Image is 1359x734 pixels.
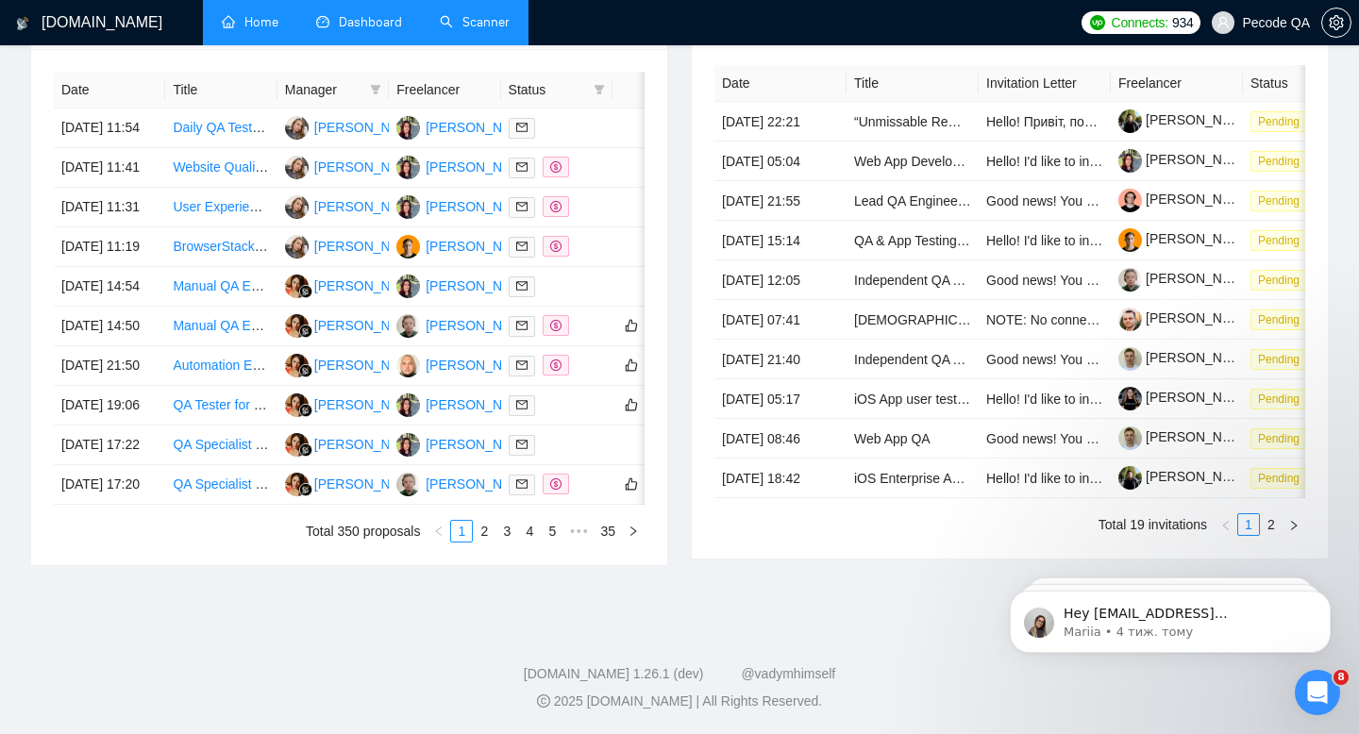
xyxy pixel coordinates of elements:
button: left [428,520,450,542]
td: [DATE] 17:20 [54,465,165,505]
iframe: Intercom live chat [1295,670,1340,715]
td: [DATE] 17:22 [54,425,165,465]
img: gigradar-bm.png [299,285,312,298]
img: c16bVgISXKmTtoeojjb3-xISAdU0KA7V6oElNsIGAOBSRiNh6hQgSKFnZff3Q4uyBe [1118,387,1142,410]
td: [DATE] 12:05 [714,260,847,300]
td: [DATE] 11:31 [54,188,165,227]
a: 1 [1238,514,1259,535]
a: V[PERSON_NAME] [285,238,423,253]
a: V[PERSON_NAME] [285,158,423,174]
img: A [396,393,420,417]
th: Invitation Letter [979,65,1111,102]
a: @vadymhimself [741,666,835,681]
img: gigradar-bm.png [299,325,312,338]
span: Pending [1250,309,1307,330]
a: [PERSON_NAME] [1118,271,1254,286]
img: MV [285,473,309,496]
img: upwork-logo.png [1090,15,1105,30]
span: filter [590,75,609,104]
a: AD[PERSON_NAME] [396,317,534,332]
img: V [285,235,309,259]
a: Pending [1250,153,1315,168]
span: Pending [1250,270,1307,291]
img: c10wda0WQLAlFR7hsnwx0eNGACLqr65IHsIbhfJZg8NXFBXsuI0ZBQlMGTbo3FrQi6 [1118,109,1142,133]
span: mail [516,122,528,133]
button: like [620,314,643,337]
a: [PERSON_NAME] [1118,310,1254,325]
a: A[PERSON_NAME] [396,277,534,292]
img: c1RZie5pHZLa1XlSFuIirqi2CRB5yAMEhcQ2tu7yrFPtNvg02eGb96-_Mm9PRs-zTG [1118,149,1142,173]
span: mail [516,320,528,331]
span: like [625,397,638,412]
img: gigradar-bm.png [299,483,312,496]
img: BP [396,354,420,377]
span: copyright [537,694,550,708]
a: Pending [1250,311,1315,326]
a: Pending [1250,113,1315,128]
div: [PERSON_NAME] [426,315,534,336]
a: QA Tester for SaaS Product [173,397,335,412]
td: QA Specialist for Note-Taking App Testing [165,465,277,505]
button: right [1283,513,1305,536]
span: Pending [1250,389,1307,409]
a: iOS App user testing (using iPhone) - 20 minutes [854,392,1140,407]
td: iOS App user testing (using iPhone) - 20 minutes [847,379,979,419]
td: [DATE] 21:55 [714,181,847,221]
button: like [620,354,643,376]
div: [PERSON_NAME] [426,236,534,257]
div: [PERSON_NAME] [314,236,423,257]
td: Daily QA Tester Needed — Desktop App (Windows + macOS) [165,108,277,148]
a: [PERSON_NAME] [1118,390,1254,405]
img: A [396,275,420,298]
img: c10wda0WQLAlFR7hsnwx0eNGACLqr65IHsIbhfJZg8NXFBXsuI0ZBQlMGTbo3FrQi6 [1118,466,1142,490]
span: right [1288,520,1300,531]
img: MV [285,393,309,417]
a: homeHome [222,14,278,30]
td: [DATE] 19:06 [54,386,165,425]
td: [DATE] 07:41 [714,300,847,340]
th: Title [165,72,277,108]
img: V [285,116,309,140]
button: right [622,520,645,542]
li: 4 [518,520,541,542]
td: [DATE] 08:46 [714,419,847,459]
button: left [1215,513,1237,536]
div: [PERSON_NAME] [426,355,534,375]
span: filter [366,75,385,104]
div: [PERSON_NAME] [314,117,423,138]
a: A[PERSON_NAME] [396,198,534,213]
span: 934 [1172,12,1193,33]
img: V [285,195,309,219]
img: A [396,116,420,140]
a: Pending [1250,192,1315,208]
a: A[PERSON_NAME] [396,158,534,174]
td: QA & App Testing for Roaming eSIM App [847,221,979,260]
button: setting [1321,8,1351,38]
div: [PERSON_NAME] [426,434,534,455]
a: BP[PERSON_NAME] [396,357,534,372]
th: Date [714,65,847,102]
a: [PERSON_NAME] [1118,350,1254,365]
div: [PERSON_NAME] [426,196,534,217]
span: Pending [1250,428,1307,449]
a: V[PERSON_NAME] [285,198,423,213]
a: MV[PERSON_NAME] [285,396,423,411]
a: 2 [474,521,495,542]
img: AD [396,314,420,338]
a: MV[PERSON_NAME] [285,317,423,332]
div: [PERSON_NAME] [426,157,534,177]
a: [PERSON_NAME] [1118,231,1254,246]
li: 2 [1260,513,1283,536]
li: Next 5 Pages [563,520,594,542]
img: c10IrTzxay6fN67OXIqlHrnI6LTu4bK1orEvGYznwD9sH2WPCY3D886m27BiqmG52T [1118,308,1142,331]
a: iOS Enterprise App Distribution Expert Needed [854,471,1128,486]
td: [DATE] 11:54 [54,108,165,148]
td: [DATE] 11:19 [54,227,165,267]
a: Independent QA Auditor / Project Quality Monitor for AI SaaS Development [854,273,1291,288]
li: 5 [541,520,563,542]
div: [PERSON_NAME] [314,196,423,217]
span: Pending [1250,230,1307,251]
img: gigradar-bm.png [299,404,312,417]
